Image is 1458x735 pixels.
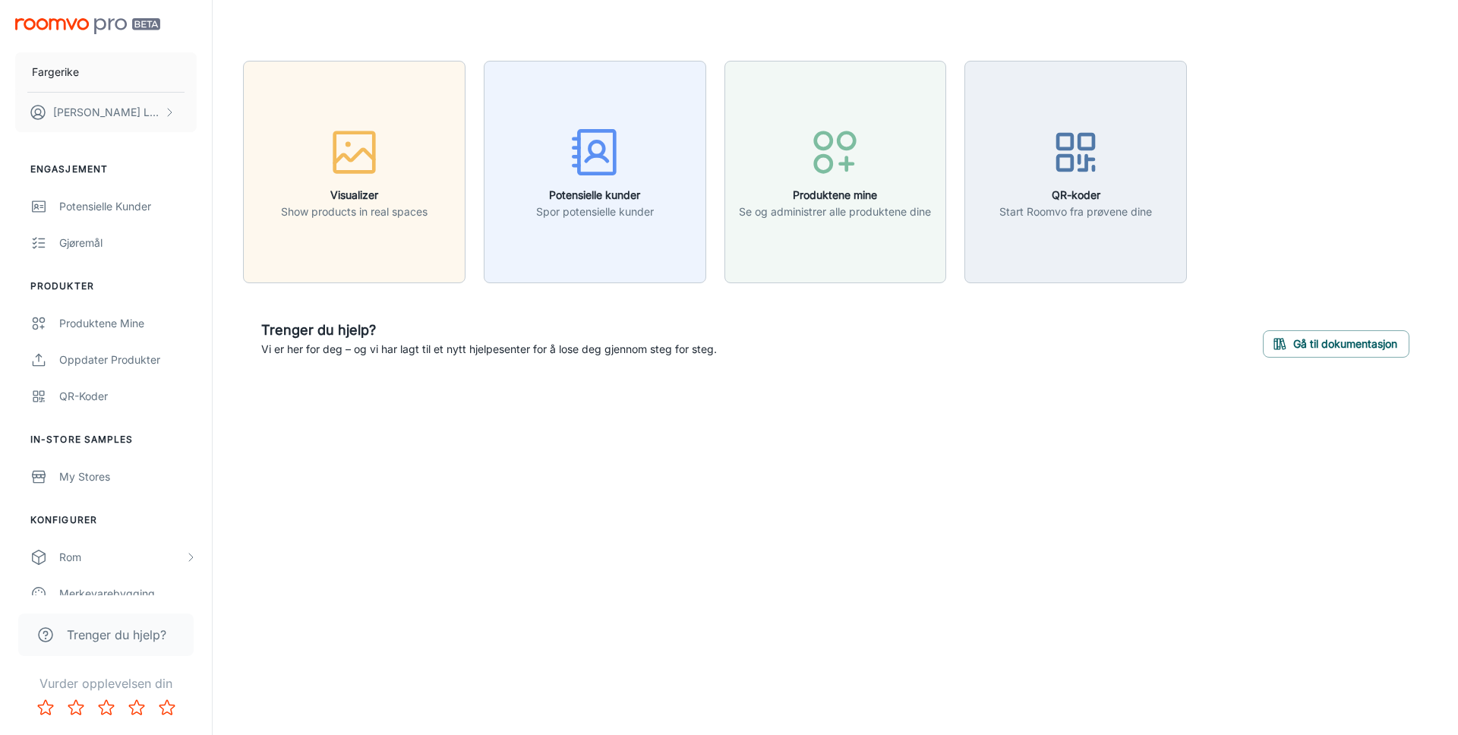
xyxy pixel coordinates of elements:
[999,203,1152,220] p: Start Roomvo fra prøvene dine
[484,163,706,178] a: Potensielle kunderSpor potensielle kunder
[15,93,197,132] button: [PERSON_NAME] Løveng
[724,61,947,283] button: Produktene mineSe og administrer alle produktene dine
[536,203,654,220] p: Spor potensielle kunder
[59,198,197,215] div: Potensielle kunder
[59,235,197,251] div: Gjøremål
[964,61,1187,283] button: QR-koderStart Roomvo fra prøvene dine
[724,163,947,178] a: Produktene mineSe og administrer alle produktene dine
[261,341,717,358] p: Vi er her for deg – og vi har lagt til et nytt hjelpesenter for å lose deg gjennom steg for steg.
[1263,330,1409,358] button: Gå til dokumentasjon
[281,187,428,203] h6: Visualizer
[536,187,654,203] h6: Potensielle kunder
[59,352,197,368] div: Oppdater produkter
[243,61,465,283] button: VisualizerShow products in real spaces
[53,104,160,121] p: [PERSON_NAME] Løveng
[59,315,197,332] div: Produktene mine
[32,64,79,80] p: Fargerike
[261,320,717,341] h6: Trenger du hjelp?
[15,18,160,34] img: Roomvo PRO Beta
[281,203,428,220] p: Show products in real spaces
[964,163,1187,178] a: QR-koderStart Roomvo fra prøvene dine
[739,187,931,203] h6: Produktene mine
[59,388,197,405] div: QR-koder
[15,52,197,92] button: Fargerike
[484,61,706,283] button: Potensielle kunderSpor potensielle kunder
[739,203,931,220] p: Se og administrer alle produktene dine
[1263,335,1409,350] a: Gå til dokumentasjon
[999,187,1152,203] h6: QR-koder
